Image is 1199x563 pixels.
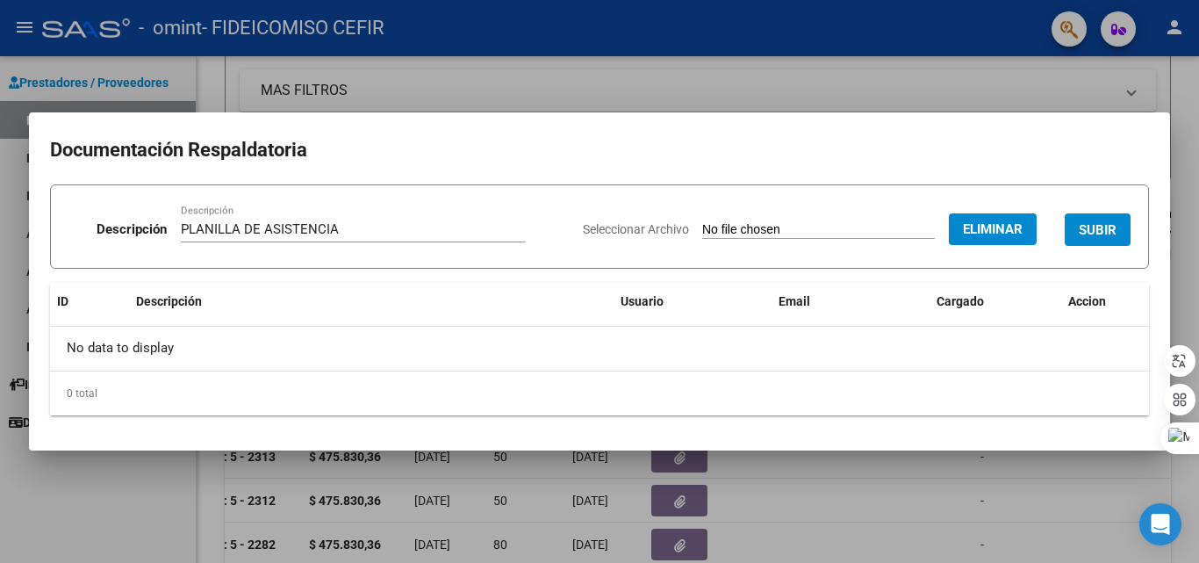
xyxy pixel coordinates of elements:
span: Accion [1068,294,1106,308]
datatable-header-cell: ID [50,283,129,321]
button: Eliminar [949,213,1037,245]
div: 0 total [50,372,1149,415]
span: Descripción [136,294,202,308]
span: Email [779,294,810,308]
span: Seleccionar Archivo [583,222,689,236]
span: Eliminar [963,221,1023,237]
span: ID [57,294,68,308]
div: Open Intercom Messenger [1139,503,1181,545]
button: SUBIR [1065,213,1131,246]
h2: Documentación Respaldatoria [50,134,1149,167]
datatable-header-cell: Usuario [614,283,772,321]
datatable-header-cell: Descripción [129,283,614,321]
div: No data to display [50,327,1149,371]
span: Usuario [621,294,664,308]
span: SUBIR [1079,222,1116,238]
p: Descripción [97,220,167,240]
datatable-header-cell: Cargado [930,283,1061,321]
datatable-header-cell: Email [772,283,930,321]
span: Cargado [937,294,984,308]
datatable-header-cell: Accion [1061,283,1149,321]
